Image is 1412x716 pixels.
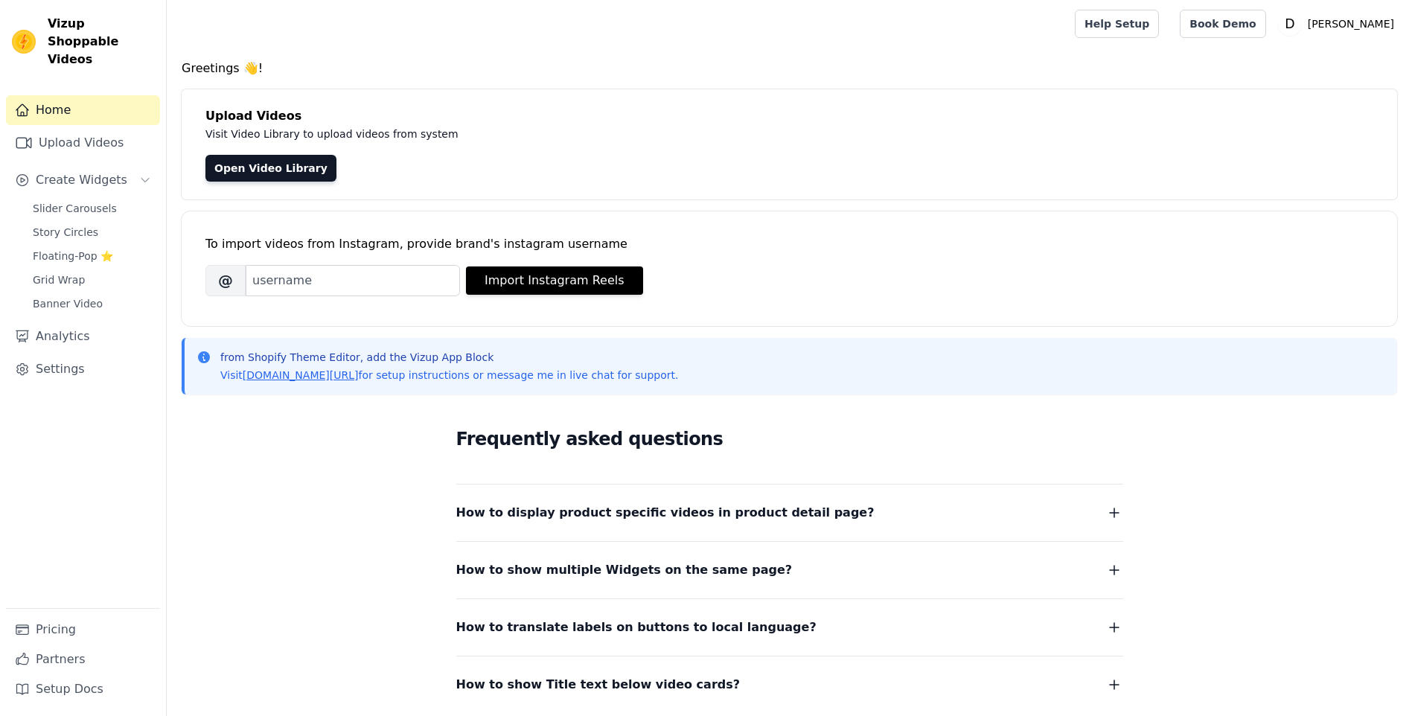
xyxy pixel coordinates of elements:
[36,171,127,189] span: Create Widgets
[1075,10,1159,38] a: Help Setup
[33,225,98,240] span: Story Circles
[456,617,1123,638] button: How to translate labels on buttons to local language?
[33,201,117,216] span: Slider Carousels
[456,674,741,695] span: How to show Title text below video cards?
[466,266,643,295] button: Import Instagram Reels
[24,269,160,290] a: Grid Wrap
[6,95,160,125] a: Home
[6,354,160,384] a: Settings
[1285,16,1294,31] text: D
[24,222,160,243] a: Story Circles
[205,125,872,143] p: Visit Video Library to upload videos from system
[24,246,160,266] a: Floating-Pop ⭐
[220,368,678,383] p: Visit for setup instructions or message me in live chat for support.
[205,235,1373,253] div: To import videos from Instagram, provide brand's instagram username
[24,198,160,219] a: Slider Carousels
[1180,10,1265,38] a: Book Demo
[6,165,160,195] button: Create Widgets
[6,128,160,158] a: Upload Videos
[48,15,154,68] span: Vizup Shoppable Videos
[1302,10,1400,37] p: [PERSON_NAME]
[456,560,1123,581] button: How to show multiple Widgets on the same page?
[33,296,103,311] span: Banner Video
[33,249,113,263] span: Floating-Pop ⭐
[456,424,1123,454] h2: Frequently asked questions
[6,645,160,674] a: Partners
[246,265,460,296] input: username
[243,369,359,381] a: [DOMAIN_NAME][URL]
[456,674,1123,695] button: How to show Title text below video cards?
[6,674,160,704] a: Setup Docs
[220,350,678,365] p: from Shopify Theme Editor, add the Vizup App Block
[205,265,246,296] span: @
[456,560,793,581] span: How to show multiple Widgets on the same page?
[6,322,160,351] a: Analytics
[456,502,1123,523] button: How to display product specific videos in product detail page?
[6,615,160,645] a: Pricing
[205,107,1373,125] h4: Upload Videos
[24,293,160,314] a: Banner Video
[182,60,1397,77] h4: Greetings 👋!
[205,155,336,182] a: Open Video Library
[1278,10,1400,37] button: D [PERSON_NAME]
[456,502,875,523] span: How to display product specific videos in product detail page?
[33,272,85,287] span: Grid Wrap
[456,617,817,638] span: How to translate labels on buttons to local language?
[12,30,36,54] img: Vizup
